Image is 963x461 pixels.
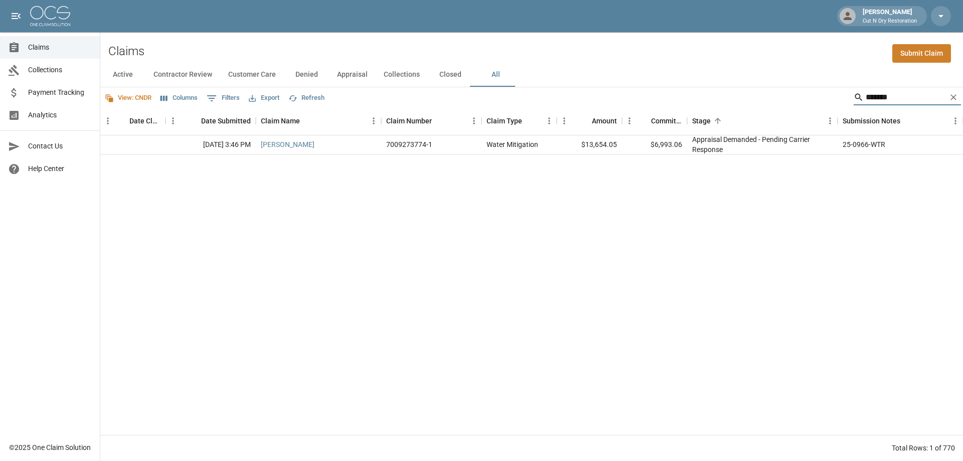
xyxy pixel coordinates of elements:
button: Customer Care [220,63,284,87]
button: Collections [376,63,428,87]
div: Submission Notes [843,107,900,135]
button: Denied [284,63,329,87]
div: Date Claim Settled [100,107,166,135]
div: [PERSON_NAME] [859,7,921,25]
div: [DATE] 3:46 PM [166,135,256,155]
div: Claim Number [381,107,481,135]
div: Date Claim Settled [129,107,160,135]
div: Submission Notes [838,107,963,135]
button: Sort [300,114,314,128]
div: dynamic tabs [100,63,963,87]
div: Date Submitted [166,107,256,135]
button: Menu [466,113,481,128]
div: Date Submitted [201,107,251,135]
button: Contractor Review [145,63,220,87]
button: Sort [187,114,201,128]
button: Select columns [158,90,200,106]
div: Claim Type [487,107,522,135]
button: View: CNDR [102,90,154,106]
button: Sort [578,114,592,128]
div: Committed Amount [651,107,682,135]
button: Closed [428,63,473,87]
button: Sort [900,114,914,128]
div: 25-0966-WTR [843,139,885,149]
button: Menu [557,113,572,128]
button: Refresh [286,90,327,106]
div: 7009273774-1 [386,139,432,149]
button: Sort [115,114,129,128]
span: Claims [28,42,92,53]
div: Claim Name [256,107,381,135]
span: Analytics [28,110,92,120]
button: Sort [522,114,536,128]
h2: Claims [108,44,144,59]
div: © 2025 One Claim Solution [9,442,91,452]
div: Water Mitigation [487,139,538,149]
div: Claim Name [261,107,300,135]
button: Menu [100,113,115,128]
div: Committed Amount [622,107,687,135]
button: Sort [711,114,725,128]
button: Menu [166,113,181,128]
span: Help Center [28,164,92,174]
span: Payment Tracking [28,87,92,98]
button: Menu [622,113,637,128]
div: Stage [692,107,711,135]
span: Collections [28,65,92,75]
div: Stage [687,107,838,135]
button: Clear [946,90,961,105]
button: Menu [823,113,838,128]
span: Contact Us [28,141,92,151]
div: $6,993.06 [622,135,687,155]
div: Claim Number [386,107,432,135]
img: ocs-logo-white-transparent.png [30,6,70,26]
button: Menu [948,113,963,128]
a: [PERSON_NAME] [261,139,314,149]
div: $13,654.05 [557,135,622,155]
div: Amount [592,107,617,135]
button: Active [100,63,145,87]
button: All [473,63,518,87]
p: Cut N Dry Restoration [863,17,917,26]
div: Appraisal Demanded - Pending Carrier Response [692,134,833,155]
button: Menu [366,113,381,128]
button: Menu [542,113,557,128]
div: Amount [557,107,622,135]
button: Sort [637,114,651,128]
button: Sort [432,114,446,128]
div: Search [854,89,961,107]
button: open drawer [6,6,26,26]
button: Show filters [204,90,242,106]
button: Export [246,90,282,106]
div: Total Rows: 1 of 770 [892,443,955,453]
button: Appraisal [329,63,376,87]
a: Submit Claim [892,44,951,63]
div: Claim Type [481,107,557,135]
